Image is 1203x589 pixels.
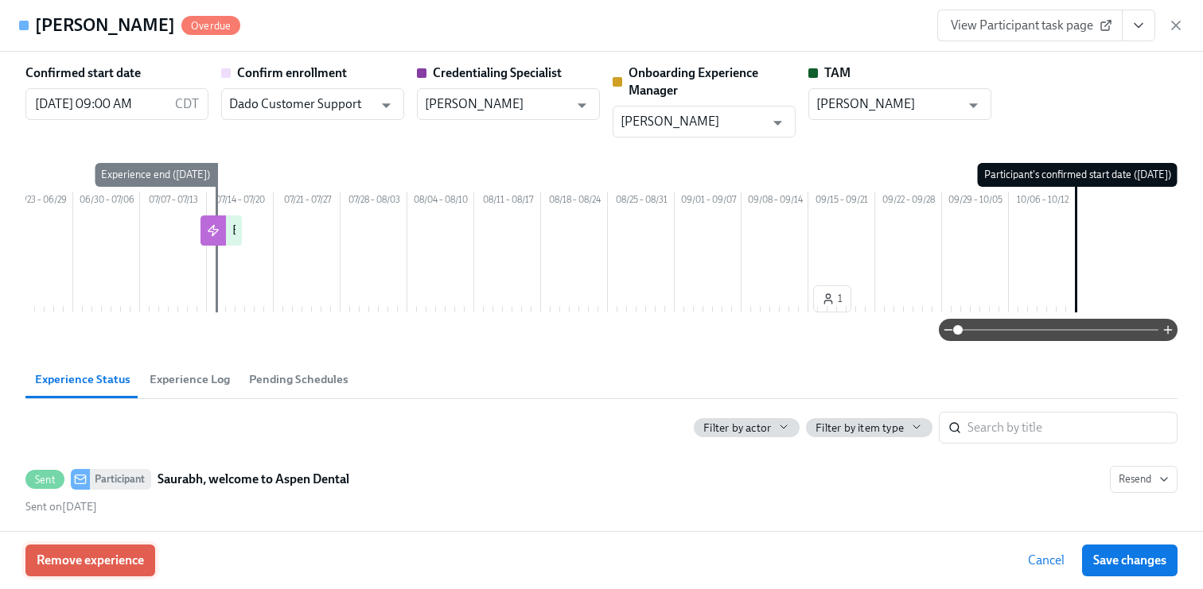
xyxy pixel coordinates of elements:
strong: Credentialing Specialist [433,65,562,80]
div: Experience end ([DATE]) [95,163,216,187]
div: Participant's confirmed start date ([DATE]) [978,163,1178,187]
h4: [PERSON_NAME] [35,14,175,37]
span: 1 [822,291,843,307]
button: Save changes [1082,544,1178,576]
button: Remove experience [25,544,155,576]
div: 06/30 – 07/06 [73,192,140,212]
div: 07/07 – 07/13 [140,192,207,212]
div: Participant [90,469,151,490]
input: Search by title [967,412,1178,444]
div: 07/14 – 07/20 [207,192,274,212]
span: Sent [25,474,64,486]
div: 09/08 – 09/14 [742,192,808,212]
a: View Participant task page [937,10,1123,41]
button: Filter by actor [694,418,800,437]
button: SentParticipantSaurabh, welcome to Aspen DentalSent on[DATE] [1110,466,1178,493]
span: Wednesday, September 17th 2025, 12:11 am [25,500,97,513]
div: 09/15 – 09/21 [808,192,875,212]
strong: Confirm enrollment [237,65,347,80]
div: 07/28 – 08/03 [341,192,407,212]
span: Filter by actor [703,420,771,436]
div: Enroll in General Dr Preboarding [232,222,411,239]
div: 09/29 – 10/05 [942,192,1009,212]
span: Save changes [1093,552,1166,568]
button: Filter by item type [806,418,932,437]
span: Remove experience [37,552,144,568]
button: Open [374,93,399,118]
div: 09/22 – 09/28 [875,192,942,212]
button: View task page [1122,10,1155,41]
div: 10/06 – 10/12 [1009,192,1076,212]
button: Open [961,93,986,118]
button: Cancel [1017,544,1076,576]
span: Experience Status [35,370,130,389]
div: 08/18 – 08/24 [541,192,608,212]
span: Resend [1119,471,1169,487]
span: Pending Schedules [249,370,348,389]
span: Experience Log [150,370,230,389]
div: 09/01 – 09/07 [675,192,742,212]
div: 08/11 – 08/17 [474,192,541,212]
span: Cancel [1028,552,1065,568]
strong: Onboarding Experience Manager [629,65,758,98]
strong: TAM [824,65,851,80]
button: 1 [813,285,851,312]
div: 08/04 – 08/10 [407,192,474,212]
label: Confirmed start date [25,64,141,82]
span: Overdue [181,20,240,32]
div: 06/23 – 06/29 [6,192,73,212]
button: Open [570,93,594,118]
button: Open [765,110,790,135]
p: CDT [175,95,199,113]
span: Filter by item type [816,420,904,436]
strong: Saurabh, welcome to Aspen Dental [158,470,349,489]
div: 08/25 – 08/31 [608,192,675,212]
div: 07/21 – 07/27 [274,192,341,212]
span: View Participant task page [951,17,1109,33]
